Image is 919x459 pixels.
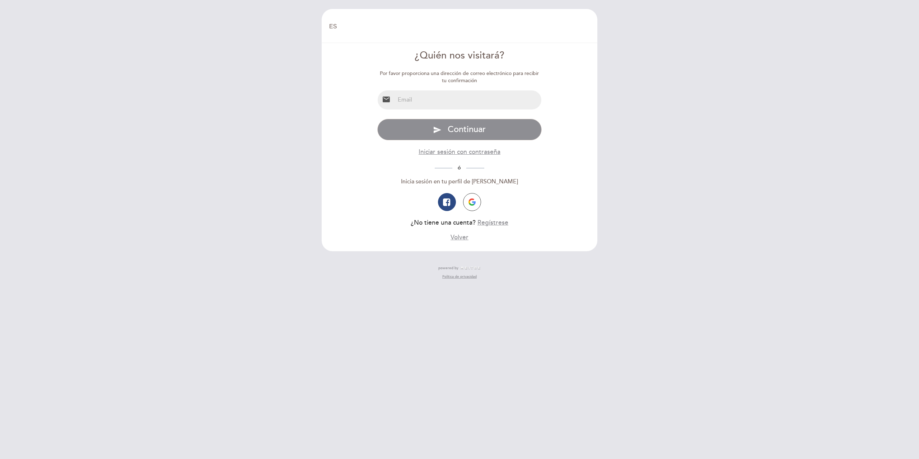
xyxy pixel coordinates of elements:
i: email [382,95,391,104]
button: Regístrese [477,218,508,227]
a: powered by [438,266,481,271]
a: Política de privacidad [442,274,477,279]
span: powered by [438,266,458,271]
i: send [433,126,442,134]
span: ¿No tiene una cuenta? [411,219,476,226]
button: Iniciar sesión con contraseña [419,147,500,156]
div: Inicia sesión en tu perfil de [PERSON_NAME] [377,178,542,186]
button: send Continuar [377,119,542,140]
div: Por favor proporciona una dirección de correo electrónico para recibir tu confirmación [377,70,542,84]
img: icon-google.png [468,198,476,206]
span: Continuar [448,124,486,135]
input: Email [395,90,542,109]
div: ¿Quién nos visitará? [377,49,542,63]
button: Volver [451,233,468,242]
img: MEITRE [460,266,481,270]
span: ó [452,165,466,171]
